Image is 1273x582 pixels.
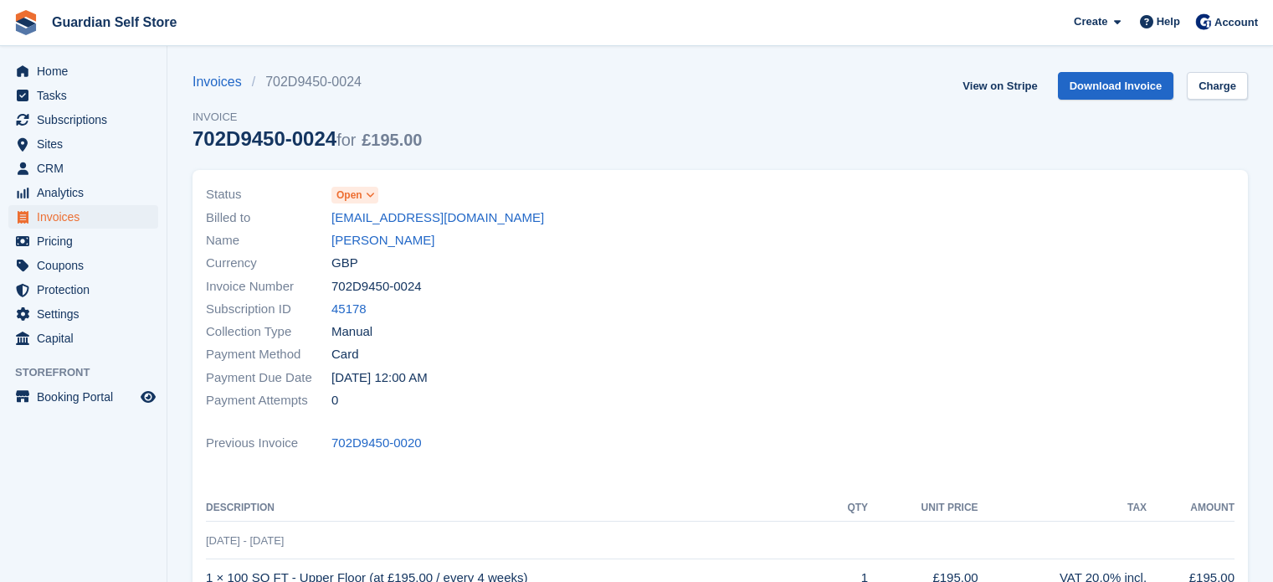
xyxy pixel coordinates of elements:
[331,185,378,204] a: Open
[192,109,422,126] span: Invoice
[956,72,1044,100] a: View on Stripe
[206,434,331,453] span: Previous Invoice
[8,84,158,107] a: menu
[331,434,422,453] a: 702D9450-0020
[978,495,1147,522] th: Tax
[331,277,422,296] span: 702D9450-0024
[1187,72,1248,100] a: Charge
[331,209,544,228] a: [EMAIL_ADDRESS][DOMAIN_NAME]
[192,127,422,150] div: 702D9450-0024
[206,185,331,204] span: Status
[1147,495,1235,522] th: Amount
[37,157,137,180] span: CRM
[8,181,158,204] a: menu
[37,59,137,83] span: Home
[37,108,137,131] span: Subscriptions
[206,231,331,250] span: Name
[362,131,422,149] span: £195.00
[331,345,359,364] span: Card
[37,385,137,409] span: Booking Portal
[37,327,137,350] span: Capital
[206,391,331,410] span: Payment Attempts
[8,157,158,180] a: menu
[331,254,358,273] span: GBP
[8,132,158,156] a: menu
[8,385,158,409] a: menu
[206,322,331,342] span: Collection Type
[331,300,367,319] a: 45178
[331,231,434,250] a: [PERSON_NAME]
[828,495,868,522] th: QTY
[8,59,158,83] a: menu
[8,108,158,131] a: menu
[206,300,331,319] span: Subscription ID
[15,364,167,381] span: Storefront
[206,368,331,388] span: Payment Due Date
[1157,13,1180,30] span: Help
[331,322,372,342] span: Manual
[37,181,137,204] span: Analytics
[1074,13,1107,30] span: Create
[37,84,137,107] span: Tasks
[8,302,158,326] a: menu
[336,131,356,149] span: for
[37,254,137,277] span: Coupons
[45,8,183,36] a: Guardian Self Store
[331,391,338,410] span: 0
[868,495,978,522] th: Unit Price
[206,209,331,228] span: Billed to
[37,278,137,301] span: Protection
[336,188,362,203] span: Open
[331,368,428,388] time: 2025-08-11 23:00:00 UTC
[1058,72,1174,100] a: Download Invoice
[8,254,158,277] a: menu
[37,205,137,229] span: Invoices
[13,10,38,35] img: stora-icon-8386f47178a22dfd0bd8f6a31ec36ba5ce8667c1dd55bd0f319d3a0aa187defe.svg
[1214,14,1258,31] span: Account
[37,302,137,326] span: Settings
[8,229,158,253] a: menu
[206,495,828,522] th: Description
[138,387,158,407] a: Preview store
[206,254,331,273] span: Currency
[8,205,158,229] a: menu
[8,278,158,301] a: menu
[206,277,331,296] span: Invoice Number
[37,132,137,156] span: Sites
[37,229,137,253] span: Pricing
[1195,13,1212,30] img: Tom Scott
[206,345,331,364] span: Payment Method
[192,72,422,92] nav: breadcrumbs
[8,327,158,350] a: menu
[192,72,252,92] a: Invoices
[206,534,284,547] span: [DATE] - [DATE]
